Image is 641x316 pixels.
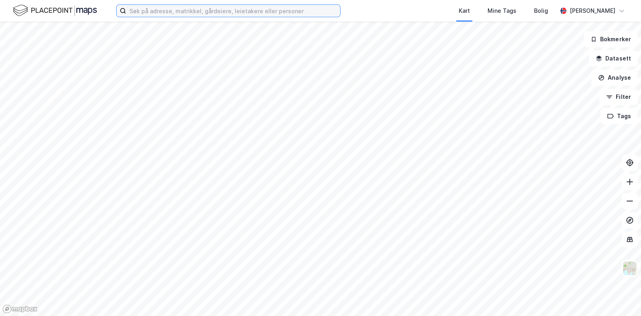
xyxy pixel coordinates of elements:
[601,278,641,316] div: Kontrollprogram for chat
[534,6,548,16] div: Bolig
[126,5,340,17] input: Søk på adresse, matrikkel, gårdeiere, leietakere eller personer
[570,6,615,16] div: [PERSON_NAME]
[601,278,641,316] iframe: Chat Widget
[13,4,97,18] img: logo.f888ab2527a4732fd821a326f86c7f29.svg
[488,6,516,16] div: Mine Tags
[459,6,470,16] div: Kart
